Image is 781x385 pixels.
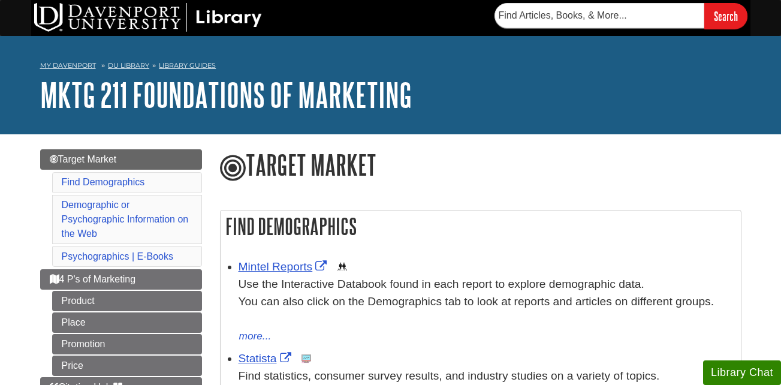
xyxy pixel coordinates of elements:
[40,76,412,113] a: MKTG 211 Foundations of Marketing
[40,149,202,170] a: Target Market
[494,3,704,28] input: Find Articles, Books, & More...
[50,274,136,284] span: 4 P's of Marketing
[239,276,735,327] div: Use the Interactive Databook found in each report to explore demographic data. You can also click...
[62,177,145,187] a: Find Demographics
[52,334,202,354] a: Promotion
[159,61,216,70] a: Library Guides
[40,58,741,77] nav: breadcrumb
[301,354,311,363] img: Statistics
[703,360,781,385] button: Library Chat
[239,368,735,385] p: Find statistics, consumer survey results, and industry studies on a variety of topics.
[221,210,741,242] h2: Find Demographics
[239,260,330,273] a: Link opens in new window
[337,262,347,272] img: Demographics
[40,269,202,290] a: 4 P's of Marketing
[62,251,173,261] a: Psychographics | E-Books
[239,328,272,345] button: more...
[108,61,149,70] a: DU Library
[220,149,741,183] h1: Target Market
[52,312,202,333] a: Place
[52,291,202,311] a: Product
[62,200,189,239] a: Demographic or Psychographic Information on the Web
[52,356,202,376] a: Price
[40,61,96,71] a: My Davenport
[704,3,747,29] input: Search
[239,352,294,365] a: Link opens in new window
[494,3,747,29] form: Searches DU Library's articles, books, and more
[50,154,117,164] span: Target Market
[34,3,262,32] img: DU Library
